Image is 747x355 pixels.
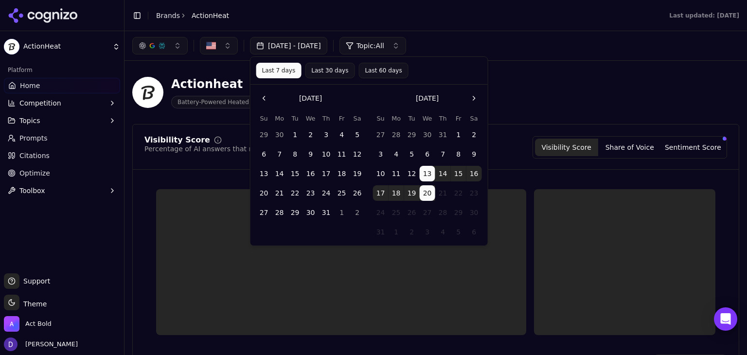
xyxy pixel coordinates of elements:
th: Friday [451,114,466,123]
div: Open Intercom Messenger [714,307,737,331]
img: US [206,41,216,51]
button: Tuesday, July 8th, 2025 [287,146,303,162]
span: Act Bold [25,319,52,328]
button: Wednesday, August 13th, 2025, selected [420,166,435,181]
th: Wednesday [303,114,319,123]
span: Theme [19,300,47,308]
button: Tuesday, August 19th, 2025, selected [404,185,420,201]
button: Friday, July 11th, 2025 [334,146,350,162]
button: Last 30 days [305,63,355,78]
button: [DATE] - [DATE] [250,37,327,54]
span: Topic: All [356,41,384,51]
button: Tuesday, August 12th, 2025 [404,166,420,181]
a: Home [4,78,120,93]
button: Tuesday, July 29th, 2025 [287,205,303,220]
button: Saturday, July 19th, 2025 [350,166,365,181]
button: Friday, July 4th, 2025 [334,127,350,142]
button: Monday, July 28th, 2025 [272,205,287,220]
th: Tuesday [404,114,420,123]
button: Today, Wednesday, August 20th, 2025, selected [420,185,435,201]
button: Friday, August 8th, 2025 [451,146,466,162]
button: Last 60 days [358,63,408,78]
th: Thursday [319,114,334,123]
button: Thursday, July 31st, 2025 [435,127,451,142]
button: Sunday, August 17th, 2025, selected [373,185,389,201]
button: Wednesday, July 30th, 2025 [420,127,435,142]
button: Go to the Previous Month [256,90,272,106]
button: Wednesday, July 2nd, 2025 [303,127,319,142]
button: Tuesday, July 22nd, 2025 [287,185,303,201]
button: Sunday, June 29th, 2025 [256,127,272,142]
button: Saturday, July 5th, 2025 [350,127,365,142]
img: David White [4,337,18,351]
div: Visibility Score [144,136,210,144]
button: Go to the Next Month [466,90,482,106]
button: Thursday, July 24th, 2025 [319,185,334,201]
div: Actionheat [171,76,280,92]
button: Sunday, July 27th, 2025 [256,205,272,220]
th: Thursday [435,114,451,123]
button: Share of Voice [598,139,661,156]
button: Tuesday, July 29th, 2025 [404,127,420,142]
button: Wednesday, July 16th, 2025 [303,166,319,181]
span: Topics [19,116,40,125]
button: Monday, August 11th, 2025 [389,166,404,181]
th: Sunday [256,114,272,123]
button: Monday, July 14th, 2025 [272,166,287,181]
button: Competition [4,95,120,111]
th: Wednesday [420,114,435,123]
button: Thursday, July 10th, 2025 [319,146,334,162]
button: Sentiment Score [661,139,725,156]
th: Tuesday [287,114,303,123]
th: Friday [334,114,350,123]
button: Sunday, August 3rd, 2025 [373,146,389,162]
span: Support [19,276,50,286]
a: Citations [4,148,120,163]
button: Tuesday, July 15th, 2025 [287,166,303,181]
span: ActionHeat [192,11,229,20]
img: Act Bold [4,316,19,332]
span: Home [20,81,40,90]
button: Friday, August 1st, 2025 [334,205,350,220]
button: Friday, July 18th, 2025 [334,166,350,181]
button: Tuesday, July 1st, 2025 [287,127,303,142]
button: Thursday, July 3rd, 2025 [319,127,334,142]
button: Saturday, August 2nd, 2025 [466,127,482,142]
button: Monday, July 7th, 2025 [272,146,287,162]
button: Wednesday, July 23rd, 2025 [303,185,319,201]
button: Saturday, July 26th, 2025 [350,185,365,201]
div: Platform [4,62,120,78]
button: Toolbox [4,183,120,198]
button: Saturday, August 2nd, 2025 [350,205,365,220]
th: Monday [272,114,287,123]
button: Open user button [4,337,78,351]
th: Sunday [373,114,389,123]
span: Competition [19,98,61,108]
button: Monday, August 4th, 2025 [389,146,404,162]
button: Sunday, July 13th, 2025 [256,166,272,181]
button: Friday, August 15th, 2025, selected [451,166,466,181]
button: Thursday, August 14th, 2025, selected [435,166,451,181]
th: Saturday [466,114,482,123]
span: ActionHeat [23,42,108,51]
button: Saturday, August 16th, 2025, selected [466,166,482,181]
table: August 2025 [373,114,482,240]
span: Battery-Powered Heated Apparel [171,96,280,108]
nav: breadcrumb [156,11,229,20]
button: Thursday, July 17th, 2025 [319,166,334,181]
button: Tuesday, August 5th, 2025 [404,146,420,162]
button: Open organization switcher [4,316,52,332]
button: Topics [4,113,120,128]
table: July 2025 [256,114,365,220]
button: Saturday, August 9th, 2025 [466,146,482,162]
a: Optimize [4,165,120,181]
div: Percentage of AI answers that mention your brand [144,144,317,154]
button: Visibility Score [535,139,598,156]
span: Citations [19,151,50,160]
button: Friday, July 25th, 2025 [334,185,350,201]
button: Sunday, July 27th, 2025 [373,127,389,142]
span: Toolbox [19,186,45,195]
button: Sunday, August 10th, 2025 [373,166,389,181]
button: Thursday, July 31st, 2025 [319,205,334,220]
button: Wednesday, July 30th, 2025 [303,205,319,220]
